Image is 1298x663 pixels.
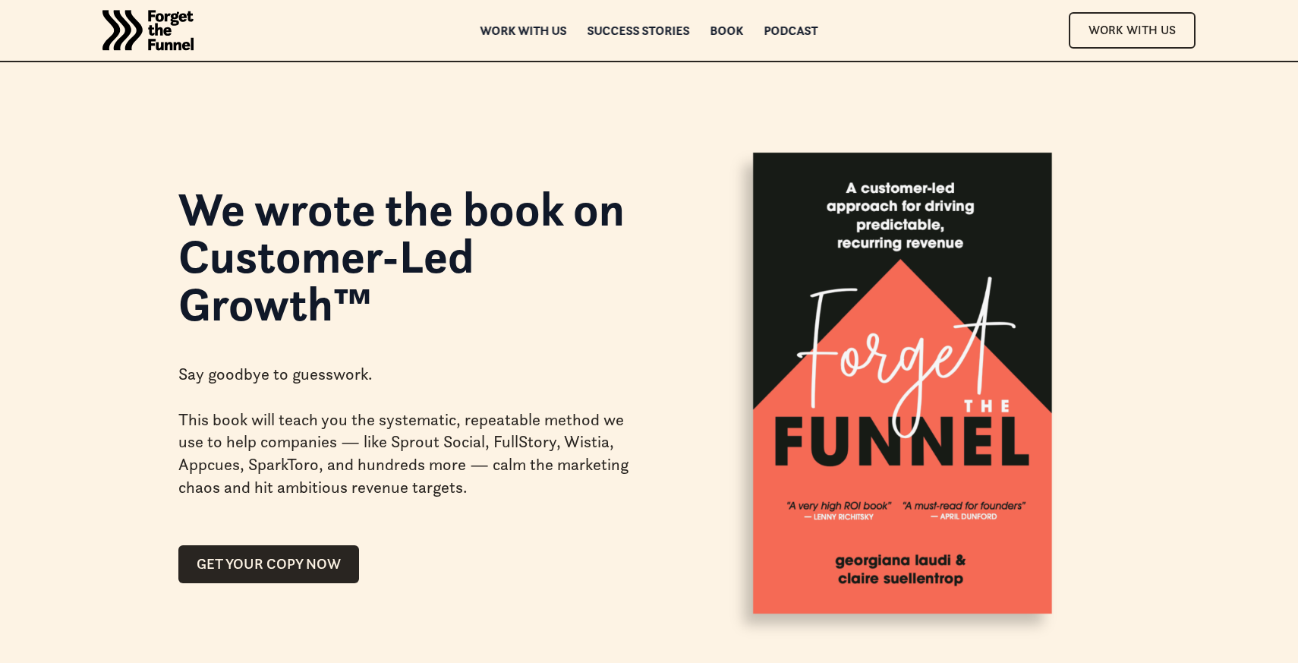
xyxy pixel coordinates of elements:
a: Book [710,25,744,36]
a: Work with us [480,25,567,36]
a: Work With Us [1069,12,1196,48]
a: Podcast [764,25,818,36]
h1: We wrote the book on Customer-Led Growth™ [178,185,631,327]
div: Say goodbye to guesswork. This book will teach you the systematic, repeatable method we use to he... [178,339,631,523]
a: Success Stories [588,25,690,36]
a: GET YOUR COPY NOW [178,545,359,583]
